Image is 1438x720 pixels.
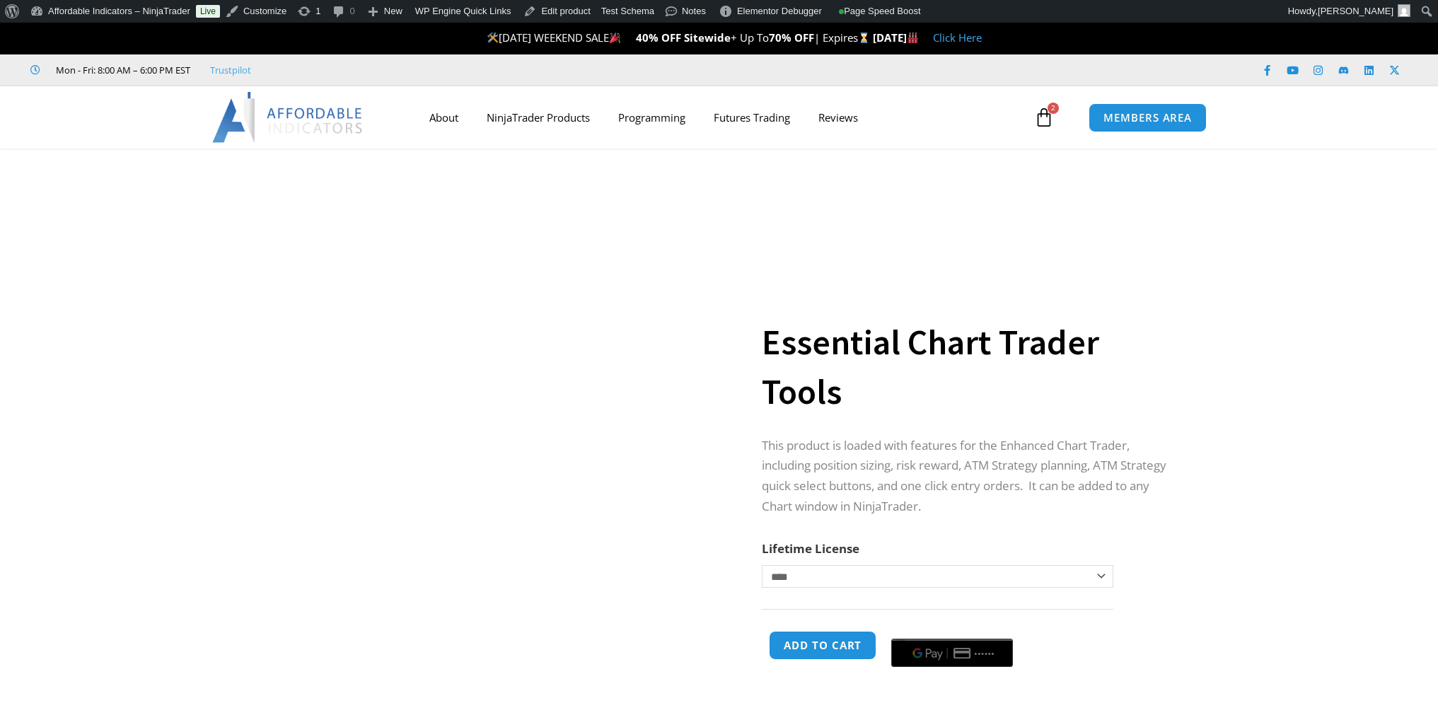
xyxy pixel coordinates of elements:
img: LogoAI | Affordable Indicators – NinjaTrader [212,92,364,143]
strong: 70% OFF [769,30,814,45]
a: About [415,101,472,134]
img: 🏭 [908,33,918,43]
img: ⌛ [859,33,869,43]
span: Mon - Fri: 8:00 AM – 6:00 PM EST [52,62,190,79]
a: MEMBERS AREA [1089,103,1207,132]
a: Live [196,5,220,18]
button: Buy with GPay [891,639,1013,667]
p: This product is loaded with features for the Enhanced Chart Trader, including position sizing, ri... [762,436,1175,518]
span: MEMBERS AREA [1103,112,1192,123]
a: Trustpilot [210,62,251,79]
a: NinjaTrader Products [472,101,604,134]
a: Reviews [804,101,872,134]
a: Programming [604,101,700,134]
img: 🎉 [610,33,620,43]
nav: Menu [415,101,1031,134]
span: [DATE] WEEKEND SALE + Up To | Expires [487,30,872,45]
a: Click Here [933,30,982,45]
a: Futures Trading [700,101,804,134]
label: Lifetime License [762,540,859,557]
strong: [DATE] [873,30,919,45]
a: 2 [1013,97,1075,138]
span: [PERSON_NAME] [1318,6,1393,16]
iframe: Secure payment input frame [888,629,1016,630]
img: 🛠️ [487,33,498,43]
button: Add to cart [769,631,876,660]
strong: 40% OFF Sitewide [636,30,731,45]
text: •••••• [975,649,997,658]
span: 2 [1048,103,1059,114]
h1: Essential Chart Trader Tools [762,318,1175,417]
